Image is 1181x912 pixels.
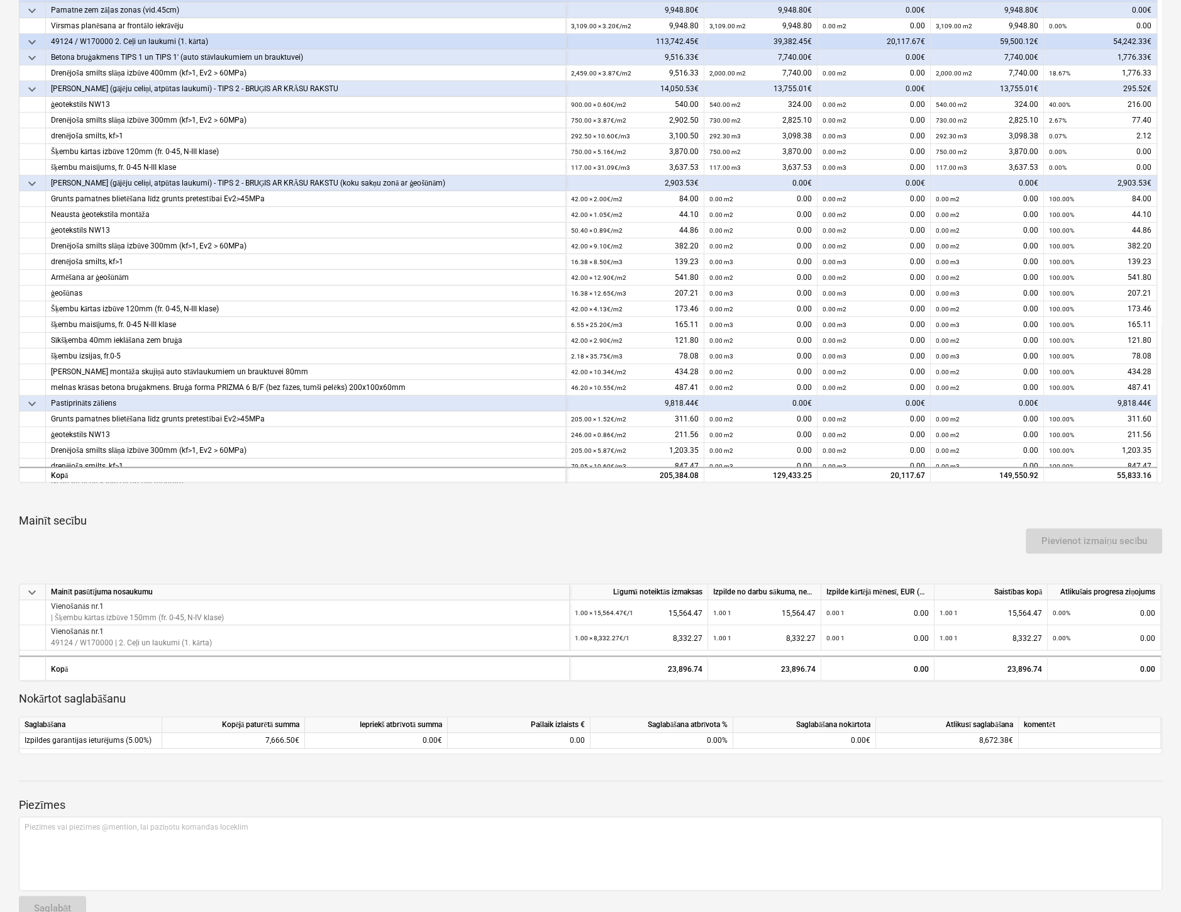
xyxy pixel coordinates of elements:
[709,97,812,113] div: 324.00
[934,584,1048,600] div: Saistības kopā
[936,144,1038,160] div: 3,870.00
[823,411,925,427] div: 0.00
[936,369,960,375] small: 0.00 m2
[571,416,626,423] small: 205.00 × 1.52€ / m2
[936,223,1038,238] div: 0.00
[51,270,560,286] div: Armēšana ar ģeošūnām
[936,317,1038,333] div: 0.00
[704,34,818,50] div: 39,382.45€
[704,396,818,411] div: 0.00€
[1049,380,1151,396] div: 487.41
[823,211,846,218] small: 0.00 m2
[936,18,1038,34] div: 9,948.80
[823,317,925,333] div: 0.00
[51,18,560,34] div: Virsmas planēsana ar frontālo iekrāvēju
[823,101,846,108] small: 0.00 m2
[51,50,560,65] div: Betona bruģakmens TIPS 1 un TIPS 1' (auto stāvlaukumiem un brauktuvei)
[936,270,1038,286] div: 0.00
[1049,337,1074,344] small: 100.00%
[51,34,560,50] div: 49124 / W170000 2. Ceļi un laukumi (1. kārta)
[571,274,626,281] small: 42.00 × 12.90€ / m2
[51,207,560,223] div: Neausta ģeotekstila montāža
[709,207,812,223] div: 0.00
[818,81,931,97] div: 0.00€
[704,81,818,97] div: 13,755.01€
[51,411,560,427] div: Grunts pamatnes blietēšana līdz grunts pretestībai Ev2>45MPa
[936,97,1038,113] div: 324.00
[25,176,40,191] span: keyboard_arrow_down
[823,144,925,160] div: 0.00
[25,50,40,65] span: keyboard_arrow_down
[19,733,162,748] div: Izpildes garantijas ieturējums (5.00%)
[1049,348,1151,364] div: 78.08
[46,655,570,681] div: Kopā
[1049,196,1074,203] small: 100.00%
[1044,34,1157,50] div: 54,242.33€
[936,117,967,124] small: 730.00 m2
[1019,717,1161,733] div: komentēt
[823,97,925,113] div: 0.00
[571,238,699,254] div: 382.20
[571,243,623,250] small: 42.00 × 9.10€ / m2
[823,270,925,286] div: 0.00
[51,113,560,128] div: Drenējoša smilts slāņa izbūve 300mm (kf>1, Ev2 > 60MPa)
[823,254,925,270] div: 0.00
[571,259,623,265] small: 16.38 × 8.50€ / m3
[823,23,846,30] small: 0.00 m2
[823,164,846,171] small: 0.00 m3
[1049,259,1074,265] small: 100.00%
[709,259,733,265] small: 0.00 m3
[1049,243,1074,250] small: 100.00%
[1049,144,1151,160] div: 0.00
[1049,333,1151,348] div: 121.80
[936,133,967,140] small: 292.30 m3
[709,101,741,108] small: 540.00 m2
[931,81,1044,97] div: 13,755.01€
[709,306,733,313] small: 0.00 m2
[570,584,708,600] div: Līgumā noteiktās izmaksas
[571,196,623,203] small: 42.00 × 2.00€ / m2
[818,50,931,65] div: 0.00€
[571,254,699,270] div: 139.23
[704,3,818,18] div: 9,948.80€
[51,238,560,254] div: Drenējoša smilts slāņa izbūve 300mm (kf>1, Ev2 > 60MPa)
[931,3,1044,18] div: 9,948.80€
[571,353,623,360] small: 2.18 × 35.75€ / m3
[709,196,733,203] small: 0.00 m2
[571,117,626,124] small: 750.00 × 3.87€ / m2
[51,97,560,113] div: ģeotekstils NW13
[709,191,812,207] div: 0.00
[1049,353,1074,360] small: 100.00%
[876,733,1019,748] div: 8,672.38€
[709,286,812,301] div: 0.00
[709,160,812,175] div: 3,637.53
[1049,411,1151,427] div: 311.60
[1049,148,1067,155] small: 0.00%
[571,133,630,140] small: 292.50 × 10.60€ / m3
[931,467,1044,482] div: 149,550.92
[709,274,733,281] small: 0.00 m2
[709,65,812,81] div: 7,740.00
[936,101,967,108] small: 540.00 m2
[709,70,746,77] small: 2,000.00 m2
[571,337,623,344] small: 42.00 × 2.90€ / m2
[571,160,699,175] div: 3,637.53
[566,81,704,97] div: 14,050.53€
[709,254,812,270] div: 0.00
[823,380,925,396] div: 0.00
[709,144,812,160] div: 3,870.00
[571,227,623,234] small: 50.40 × 0.89€ / m2
[934,655,1048,681] div: 23,896.74
[823,133,846,140] small: 0.00 m3
[823,128,925,144] div: 0.00
[51,160,560,175] div: šķembu maisījums, fr. 0-45 N-III klase
[1049,369,1074,375] small: 100.00%
[709,128,812,144] div: 3,098.38
[571,317,699,333] div: 165.11
[571,286,699,301] div: 207.21
[823,259,846,265] small: 0.00 m3
[823,65,925,81] div: 0.00
[571,207,699,223] div: 44.10
[823,191,925,207] div: 0.00
[936,290,960,297] small: 0.00 m3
